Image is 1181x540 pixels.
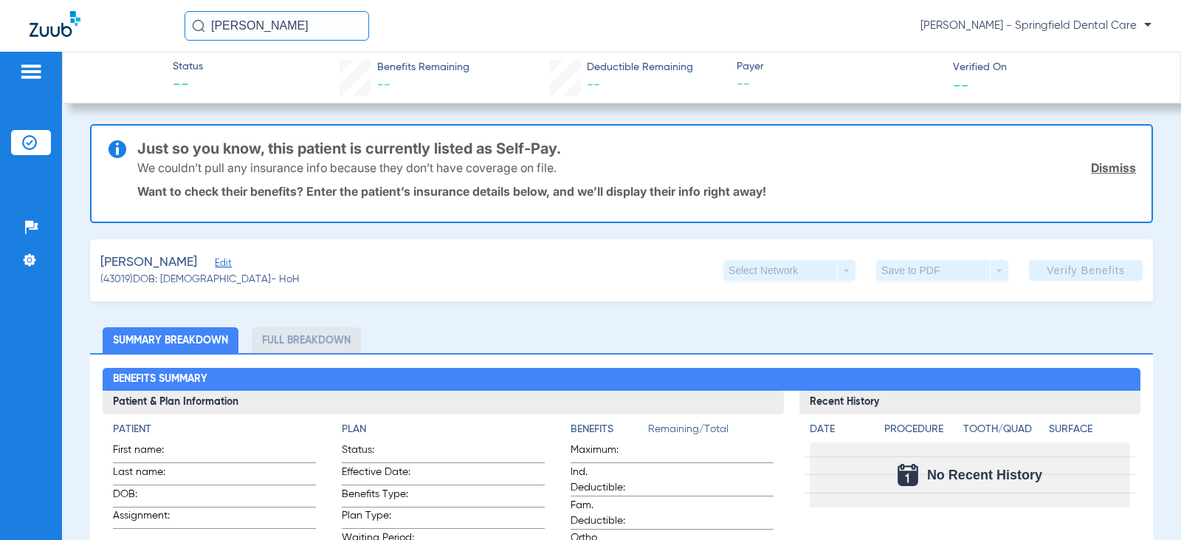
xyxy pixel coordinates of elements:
span: Assignment: [113,508,185,528]
p: We couldn’t pull any insurance info because they don’t have coverage on file. [137,160,557,175]
app-breakdown-title: Surface [1049,422,1129,442]
h4: Tooth/Quad [963,422,1044,437]
span: Edit [215,258,228,272]
span: (43019) DOB: [DEMOGRAPHIC_DATA] - HoH [100,272,300,287]
app-breakdown-title: Date [810,422,872,442]
img: Zuub Logo [30,11,80,37]
span: -- [173,75,203,96]
li: Full Breakdown [252,327,361,353]
h4: Procedure [884,422,957,437]
a: Dismiss [1091,160,1136,175]
app-breakdown-title: Procedure [884,422,957,442]
input: Search for patients [185,11,369,41]
h4: Patient [113,422,316,437]
span: -- [953,77,969,92]
span: Maximum: [571,442,643,462]
h3: Just so you know, this patient is currently listed as Self-Pay. [137,141,1136,156]
img: hamburger-icon [19,63,43,81]
h4: Surface [1049,422,1129,437]
span: -- [377,78,390,92]
span: Payer [737,59,940,75]
span: [PERSON_NAME] [100,253,197,272]
li: Summary Breakdown [103,327,238,353]
span: [PERSON_NAME] - Springfield Dental Care [920,18,1151,33]
span: -- [737,75,940,94]
span: Effective Date: [342,465,414,485]
span: Status [173,59,203,75]
span: Benefits Type: [342,487,414,507]
span: Status: [342,442,414,462]
span: Verified On [953,60,1157,75]
h2: Benefits Summary [103,368,1140,392]
span: First name: [113,442,185,462]
img: Search Icon [192,19,205,33]
img: info-icon [109,140,126,158]
span: Last name: [113,465,185,485]
img: Calendar [898,464,918,486]
span: Plan Type: [342,508,414,528]
h3: Patient & Plan Information [103,391,784,414]
span: No Recent History [927,468,1042,482]
span: DOB: [113,487,185,507]
h4: Benefits [571,422,648,437]
span: -- [587,78,600,92]
h4: Plan [342,422,545,437]
span: Benefits Remaining [377,60,469,75]
h3: Recent History [799,391,1140,414]
span: Remaining/Total [648,422,774,442]
app-breakdown-title: Benefits [571,422,648,442]
h4: Date [810,422,872,437]
span: Ind. Deductible: [571,465,643,496]
span: Fam. Deductible: [571,498,643,529]
span: Deductible Remaining [587,60,693,75]
p: Want to check their benefits? Enter the patient’s insurance details below, and we’ll display thei... [137,184,1136,199]
app-breakdown-title: Tooth/Quad [963,422,1044,442]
